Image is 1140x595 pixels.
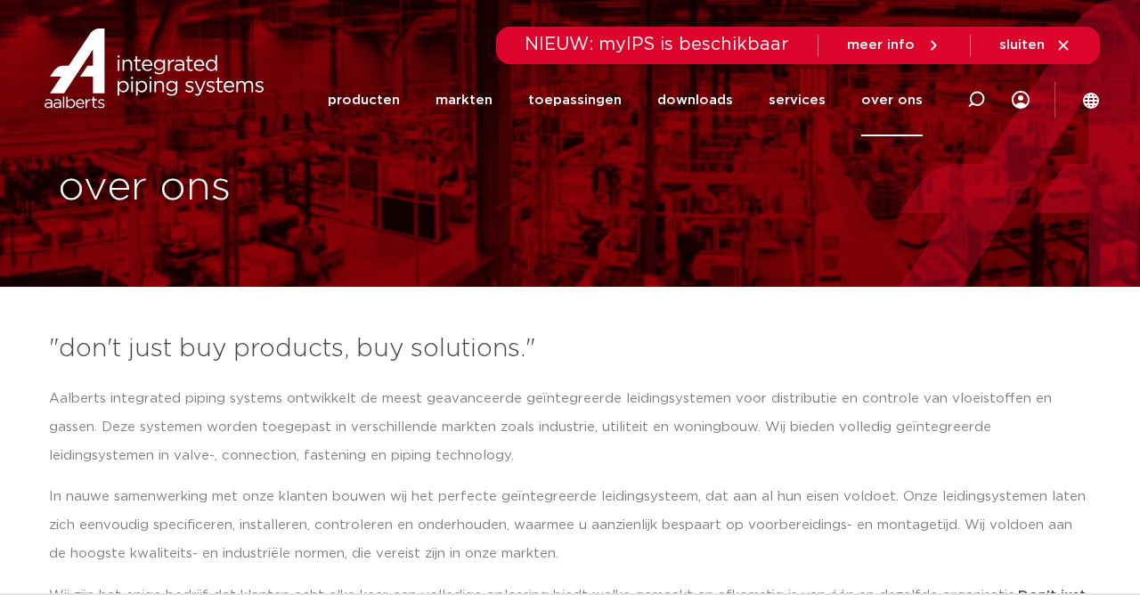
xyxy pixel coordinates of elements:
p: Aalberts integrated piping systems ontwikkelt de meest geavanceerde geïntegreerde leidingsystemen... [49,385,1091,470]
span: meer info [847,38,915,52]
h3: "don't just buy products, buy solutions." [49,331,1091,367]
a: toepassingen [528,64,622,136]
nav: Menu [328,64,923,136]
a: producten [328,64,400,136]
a: sluiten [999,37,1071,53]
a: downloads [657,64,733,136]
div: my IPS [1012,64,1030,136]
span: sluiten [999,38,1045,52]
span: NIEUW: myIPS is beschikbaar [525,36,789,53]
p: In nauwe samenwerking met onze klanten bouwen wij het perfecte geïntegreerde leidingsysteem, dat ... [49,483,1091,568]
a: markten [436,64,493,136]
a: over ons [861,64,923,136]
a: services [769,64,826,136]
a: meer info [847,37,941,53]
h1: over ons [58,159,561,216]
